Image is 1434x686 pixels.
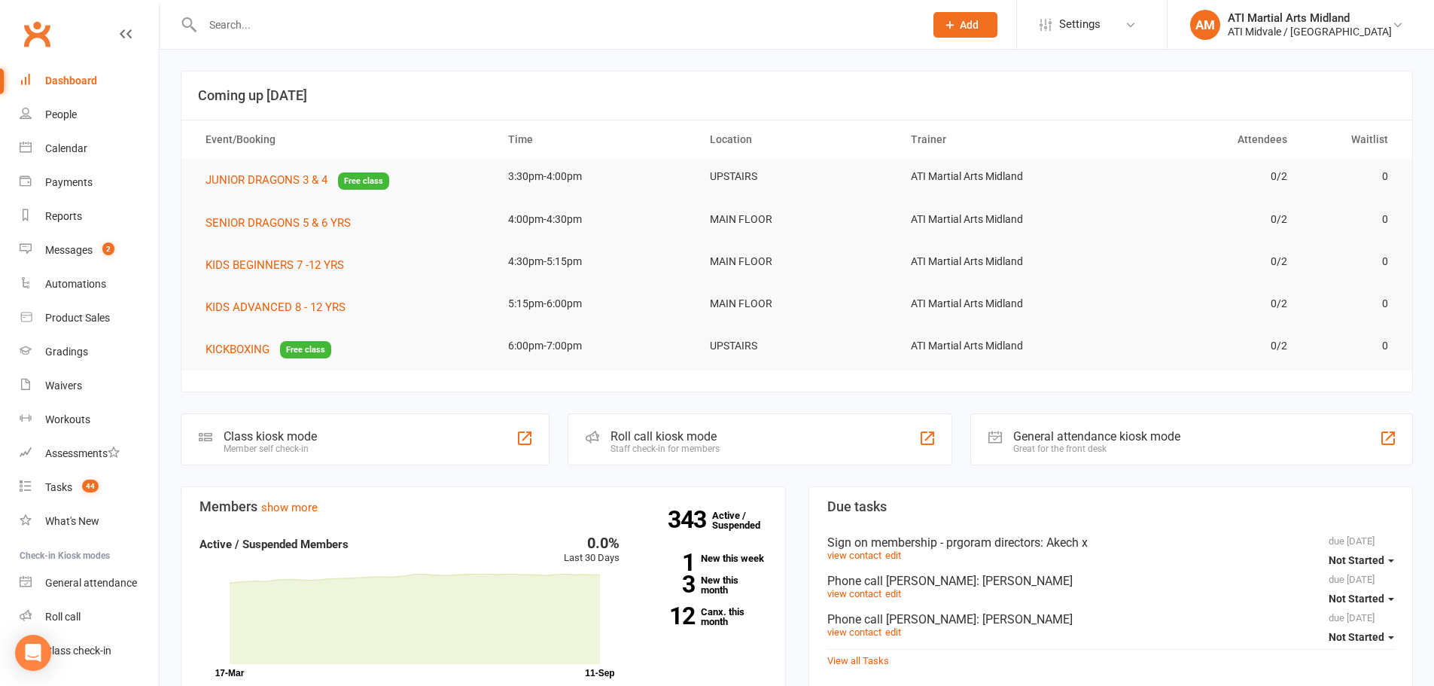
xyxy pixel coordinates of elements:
[610,444,720,454] div: Staff check-in for members
[1099,286,1301,322] td: 0/2
[20,505,159,538] a: What's New
[1228,25,1392,38] div: ATI Midvale / [GEOGRAPHIC_DATA]
[696,286,898,322] td: MAIN FLOOR
[15,635,51,671] div: Open Intercom Messenger
[20,437,159,471] a: Assessments
[610,429,720,444] div: Roll call kiosk mode
[642,573,695,596] strong: 3
[564,535,620,566] div: Last 30 Days
[897,244,1099,279] td: ATI Martial Arts Midland
[45,380,82,392] div: Waivers
[45,176,93,188] div: Payments
[206,258,344,272] span: KIDS BEGINNERS 7 -12 YRS
[897,120,1099,159] th: Trainer
[20,566,159,600] a: General attendance kiosk mode
[564,535,620,550] div: 0.0%
[224,429,317,444] div: Class kiosk mode
[199,499,767,514] h3: Members
[1099,244,1301,279] td: 0/2
[642,553,767,563] a: 1New this week
[20,233,159,267] a: Messages 2
[960,19,979,31] span: Add
[45,108,77,120] div: People
[885,627,901,638] a: edit
[1040,535,1088,550] span: : Akech x
[206,171,389,190] button: JUNIOR DRAGONS 3 & 4Free class
[827,550,881,561] a: view contact
[192,120,495,159] th: Event/Booking
[1301,286,1402,322] td: 0
[45,244,93,256] div: Messages
[897,328,1099,364] td: ATI Martial Arts Midland
[20,301,159,335] a: Product Sales
[1301,328,1402,364] td: 0
[1190,10,1220,40] div: AM
[45,312,110,324] div: Product Sales
[206,300,346,314] span: KIDS ADVANCED 8 - 12 YRS
[1329,585,1394,612] button: Not Started
[45,346,88,358] div: Gradings
[642,575,767,595] a: 3New this month
[1329,547,1394,574] button: Not Started
[495,286,696,322] td: 5:15pm-6:00pm
[45,447,120,459] div: Assessments
[206,216,351,230] span: SENIOR DRAGONS 5 & 6 YRS
[1329,554,1384,566] span: Not Started
[206,298,356,316] button: KIDS ADVANCED 8 - 12 YRS
[206,214,361,232] button: SENIOR DRAGONS 5 & 6 YRS
[45,142,87,154] div: Calendar
[20,369,159,403] a: Waivers
[1013,444,1180,454] div: Great for the front desk
[1013,429,1180,444] div: General attendance kiosk mode
[1059,8,1101,41] span: Settings
[827,574,1395,588] div: Phone call [PERSON_NAME]
[261,501,318,514] a: show more
[45,210,82,222] div: Reports
[1228,11,1392,25] div: ATI Martial Arts Midland
[45,611,81,623] div: Roll call
[20,200,159,233] a: Reports
[495,202,696,237] td: 4:00pm-4:30pm
[20,132,159,166] a: Calendar
[1301,202,1402,237] td: 0
[1301,120,1402,159] th: Waitlist
[1099,202,1301,237] td: 0/2
[642,551,695,574] strong: 1
[696,328,898,364] td: UPSTAIRS
[45,75,97,87] div: Dashboard
[642,607,767,627] a: 12Canx. this month
[280,341,331,358] span: Free class
[1329,631,1384,643] span: Not Started
[20,634,159,668] a: Class kiosk mode
[897,286,1099,322] td: ATI Martial Arts Midland
[45,645,111,657] div: Class check-in
[495,120,696,159] th: Time
[933,12,997,38] button: Add
[1301,159,1402,194] td: 0
[206,173,327,187] span: JUNIOR DRAGONS 3 & 4
[20,98,159,132] a: People
[827,627,881,638] a: view contact
[1329,623,1394,651] button: Not Started
[206,343,269,356] span: KICKBOXING
[897,202,1099,237] td: ATI Martial Arts Midland
[45,278,106,290] div: Automations
[20,600,159,634] a: Roll call
[198,14,914,35] input: Search...
[45,481,72,493] div: Tasks
[206,256,355,274] button: KIDS BEGINNERS 7 -12 YRS
[827,535,1395,550] div: Sign on membership - prgoram directors
[885,588,901,599] a: edit
[199,538,349,551] strong: Active / Suspended Members
[827,655,889,666] a: View all Tasks
[495,328,696,364] td: 6:00pm-7:00pm
[1099,328,1301,364] td: 0/2
[45,413,90,425] div: Workouts
[827,499,1395,514] h3: Due tasks
[18,15,56,53] a: Clubworx
[1301,244,1402,279] td: 0
[495,244,696,279] td: 4:30pm-5:15pm
[495,159,696,194] td: 3:30pm-4:00pm
[20,403,159,437] a: Workouts
[712,499,778,541] a: 343Active / Suspended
